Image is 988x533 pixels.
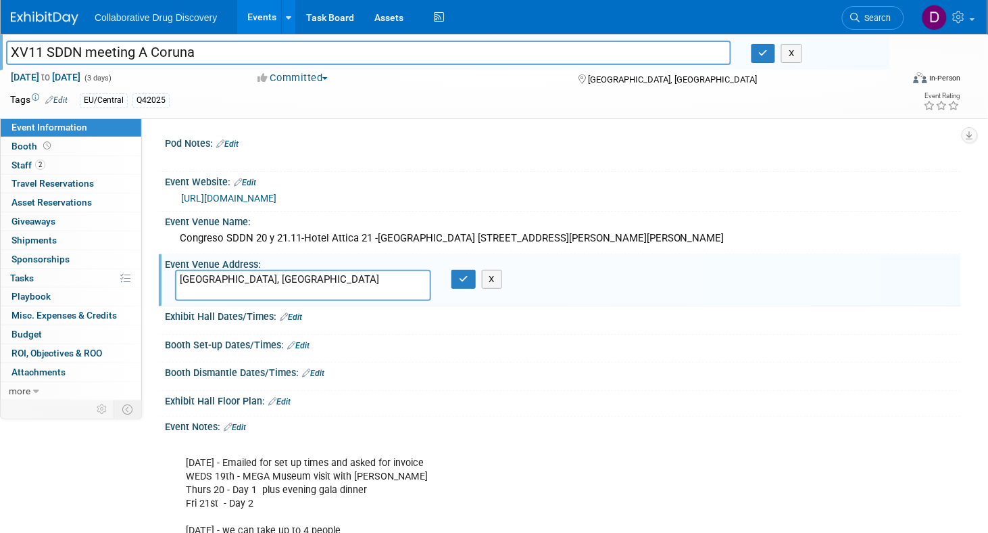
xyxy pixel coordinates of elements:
button: X [482,270,503,289]
div: Event Website: [165,172,961,189]
button: X [781,44,802,63]
div: Booth Set-up Dates/Times: [165,335,961,352]
span: Collaborative Drug Discovery [95,12,217,23]
div: EU/Central [80,93,128,108]
span: Booth not reserved yet [41,141,53,151]
span: Attachments [11,367,66,377]
a: ROI, Objectives & ROO [1,344,141,363]
a: Booth [1,137,141,156]
span: Budget [11,329,42,340]
div: Event Venue Name: [165,212,961,229]
div: Event Notes: [165,417,961,434]
a: Edit [287,341,310,350]
a: Edit [45,95,68,105]
span: Travel Reservations [11,178,94,189]
a: Playbook [1,287,141,306]
a: Staff2 [1,156,141,175]
span: Tasks [10,273,34,283]
img: Daniel Castro [922,5,947,30]
span: (3 days) [83,74,112,83]
a: Budget [1,325,141,344]
a: Sponsorships [1,250,141,269]
div: Booth Dismantle Dates/Times: [165,363,961,380]
span: Shipments [11,235,57,246]
a: Giveaways [1,212,141,231]
a: Tasks [1,269,141,287]
img: ExhibitDay [11,11,78,25]
a: Search [842,6,904,30]
span: [DATE] [DATE] [10,71,81,83]
span: 2 [35,160,45,170]
a: Edit [268,397,291,407]
span: Booth [11,141,53,152]
a: Misc. Expenses & Credits [1,306,141,325]
span: [GEOGRAPHIC_DATA], [GEOGRAPHIC_DATA] [588,74,757,85]
div: Event Venue Address: [165,254,961,271]
a: Asset Reservations [1,193,141,212]
td: Personalize Event Tab Strip [91,400,114,418]
div: Event Format [820,70,962,91]
div: Pod Notes: [165,133,961,151]
span: Sponsorships [11,254,70,264]
td: Tags [10,93,68,108]
span: Staff [11,160,45,170]
a: Shipments [1,231,141,250]
a: [URL][DOMAIN_NAME] [181,193,276,204]
span: Event Information [11,122,87,133]
a: Attachments [1,363,141,381]
span: Search [860,13,891,23]
span: more [9,386,30,396]
a: Edit [302,369,324,378]
a: more [1,382,141,400]
span: Asset Reservations [11,197,92,208]
div: Congreso SDDN 20 y 21.11-Hotel Attica 21 -[GEOGRAPHIC_DATA] [STREET_ADDRESS][PERSON_NAME][PERSON_... [175,228,951,249]
div: Exhibit Hall Dates/Times: [165,306,961,324]
span: Playbook [11,291,51,302]
span: Misc. Expenses & Credits [11,310,117,321]
div: In-Person [929,73,961,83]
div: Event Rating [924,93,960,99]
span: ROI, Objectives & ROO [11,348,102,358]
div: Q42025 [132,93,170,108]
span: Giveaways [11,216,55,227]
img: Format-Inperson.png [914,72,927,83]
button: Committed [253,71,333,85]
a: Travel Reservations [1,175,141,193]
div: Exhibit Hall Floor Plan: [165,391,961,409]
a: Edit [216,139,239,149]
a: Edit [234,178,256,187]
a: Edit [280,312,302,322]
td: Toggle Event Tabs [114,400,142,418]
a: Event Information [1,118,141,137]
span: to [39,72,52,83]
a: Edit [224,423,246,432]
